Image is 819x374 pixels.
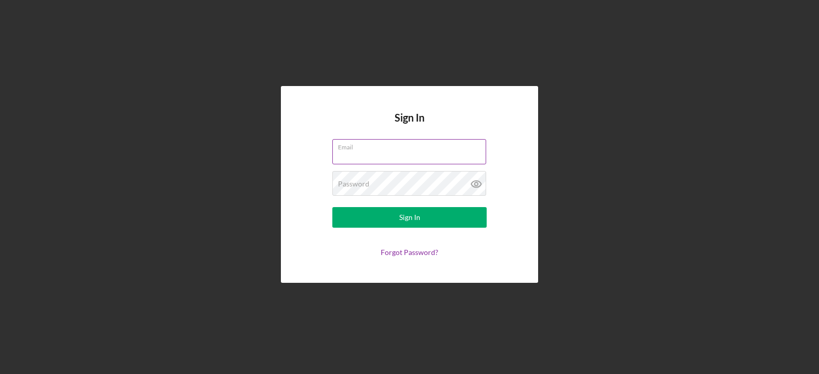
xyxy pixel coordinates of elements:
a: Forgot Password? [381,248,438,257]
button: Sign In [332,207,487,228]
label: Password [338,180,369,188]
h4: Sign In [395,112,424,139]
label: Email [338,140,486,151]
div: Sign In [399,207,420,228]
